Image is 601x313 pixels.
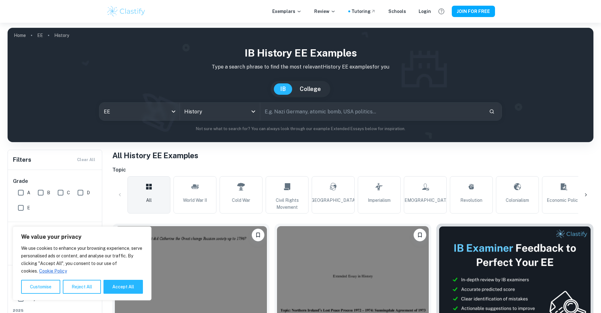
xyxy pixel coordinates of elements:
[274,83,292,95] button: IB
[249,107,258,116] button: Open
[47,189,50,196] span: B
[351,8,376,15] a: Tutoring
[67,189,70,196] span: C
[87,189,90,196] span: D
[486,106,497,117] button: Search
[506,197,529,204] span: Colonialism
[183,197,207,204] span: World War II
[293,83,327,95] button: College
[14,31,26,40] a: Home
[13,155,31,164] h6: Filters
[314,8,336,15] p: Review
[414,229,426,241] button: Please log in to bookmark exemplars
[103,280,143,294] button: Accept All
[13,45,588,61] h1: IB History EE examples
[310,197,356,204] span: [GEOGRAPHIC_DATA]
[39,268,67,274] a: Cookie Policy
[268,197,306,211] span: Civil Rights Movement
[419,8,431,15] a: Login
[252,229,264,241] button: Please log in to bookmark exemplars
[27,189,30,196] span: A
[547,197,580,204] span: Economic Policy
[37,31,43,40] a: EE
[13,226,151,300] div: We value your privacy
[13,178,97,185] h6: Grade
[13,63,588,71] p: Type a search phrase to find the most relevant History EE examples for you
[232,197,250,204] span: Cold War
[13,126,588,132] p: Not sure what to search for? You can always look through our example Extended Essays below for in...
[112,150,593,161] h1: All History EE Examples
[388,8,406,15] a: Schools
[21,244,143,275] p: We use cookies to enhance your browsing experience, serve personalised ads or content, and analys...
[54,32,69,39] p: History
[272,8,302,15] p: Exemplars
[27,204,30,211] span: E
[452,6,495,17] button: JOIN FOR FREE
[8,28,593,142] img: profile cover
[21,233,143,241] p: We value your privacy
[146,197,152,204] span: All
[106,5,146,18] img: Clastify logo
[112,166,593,174] h6: Topic
[63,280,101,294] button: Reject All
[99,103,180,120] div: EE
[260,103,484,120] input: E.g. Nazi Germany, atomic bomb, USA politics...
[436,6,447,17] button: Help and Feedback
[21,280,60,294] button: Customise
[368,197,391,204] span: Imperialism
[400,197,451,204] span: [DEMOGRAPHIC_DATA]
[460,197,482,204] span: Revolution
